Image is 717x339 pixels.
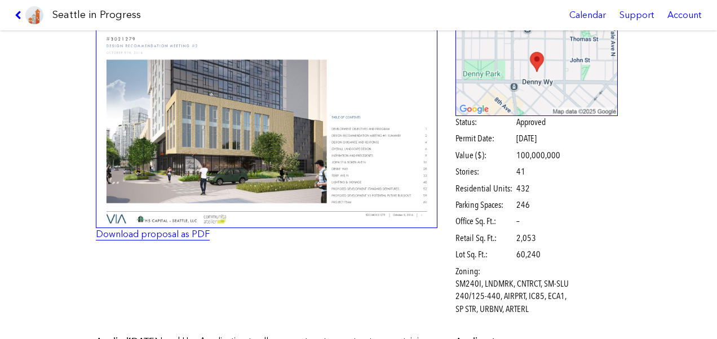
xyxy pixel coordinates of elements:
a: Full design proposal [96,7,437,229]
span: Permit Date: [455,132,515,145]
span: Retail Sq. Ft.: [455,232,515,244]
img: 1.jpg [96,7,437,229]
span: Zoning: [455,265,515,278]
h1: Seattle in Progress [52,8,141,22]
img: favicon-96x96.png [25,6,43,24]
span: [DATE] [516,133,537,144]
span: 100,000,000 [516,149,560,162]
span: 60,240 [516,248,541,261]
span: 432 [516,182,530,195]
span: 246 [516,199,530,211]
span: Approved [516,116,546,128]
span: Status: [455,116,515,128]
a: Download proposal as PDF [96,229,210,239]
img: staticmap [455,7,618,116]
span: 2,053 [516,232,536,244]
span: Parking Spaces: [455,199,515,211]
span: Office Sq. Ft.: [455,215,515,228]
span: Stories: [455,166,515,178]
span: – [516,215,520,228]
span: Residential Units: [455,182,515,195]
span: Value ($): [455,149,515,162]
span: SM240I, LNDMRK, CNTRCT, SM-SLU 240/125-440, AIRPRT, IC85, ECA1, SP STR, URBNV, ARTERL [455,278,573,315]
span: Lot Sq. Ft.: [455,248,515,261]
span: 41 [516,166,525,178]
